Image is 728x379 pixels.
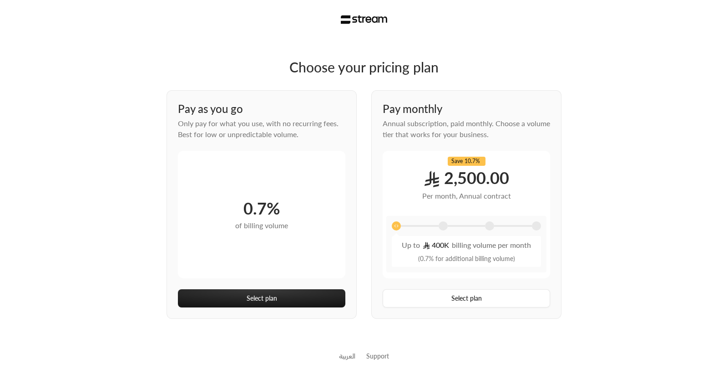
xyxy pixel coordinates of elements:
[167,58,561,76] div: Choose your pricing plan
[448,157,485,166] div: Save
[178,289,345,307] button: Select plan
[243,198,280,218] div: 0.7%
[395,254,537,263] div: ( 0.7% for additional billing volume )
[465,158,480,164] span: 10.7%
[449,240,534,251] span: billing volume per month
[366,348,389,364] button: Support
[383,102,550,118] div: Pay monthly
[178,102,345,118] div: Pay as you go
[341,15,388,24] img: Stream Logo
[422,190,511,201] div: Per month, Annual contract
[178,118,345,151] div: Only pay for what you use, with no recurring fees. Best for low or unpredictable volume.
[383,118,550,151] div: Annual subscription, paid monthly. Choose a volume tier that works for your business.
[399,240,423,251] span: Up to
[235,220,288,231] div: of billing volume
[383,289,550,307] button: Select plan
[424,168,509,189] div: 2,500.00
[423,240,449,251] span: 400K
[339,348,355,364] a: العربية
